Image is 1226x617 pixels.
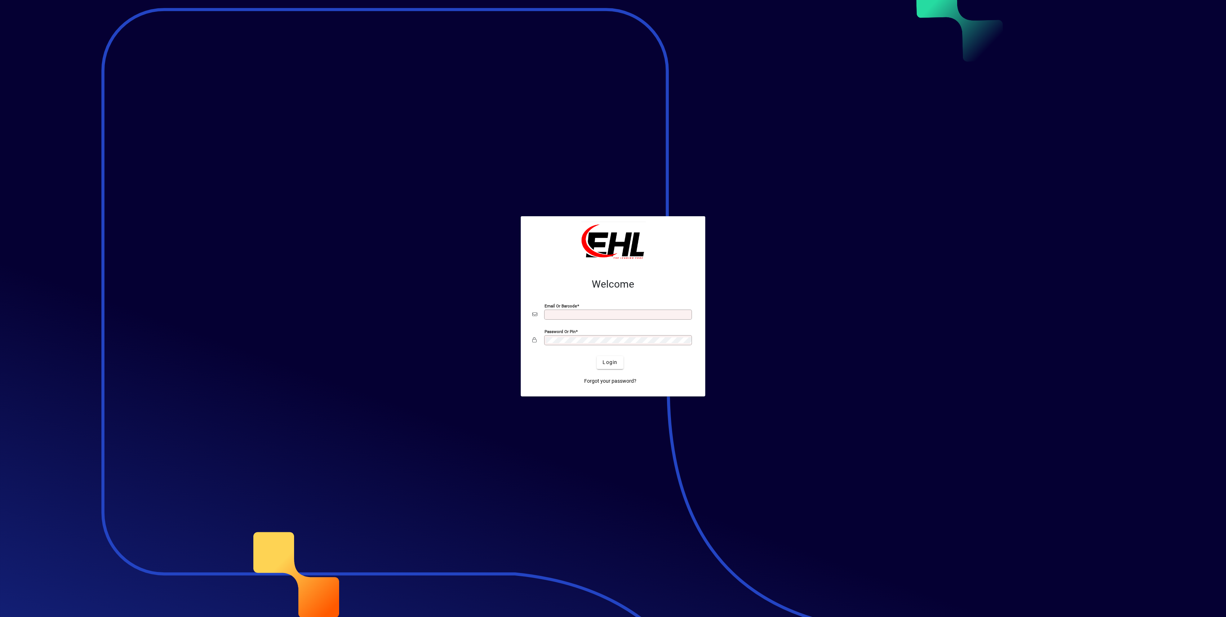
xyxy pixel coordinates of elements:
h2: Welcome [532,278,694,290]
a: Forgot your password? [581,375,639,388]
span: Login [603,359,617,366]
button: Login [597,356,623,369]
span: Forgot your password? [584,377,636,385]
mat-label: Password or Pin [545,329,576,334]
mat-label: Email or Barcode [545,303,577,308]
